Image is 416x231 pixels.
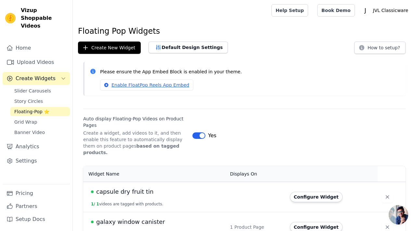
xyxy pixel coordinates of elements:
span: 1 [97,202,99,206]
span: Live Published [91,190,94,193]
button: Delete widget [382,191,393,203]
a: Banner Video [10,128,70,137]
div: Open chat [389,205,408,225]
span: Floating-Pop ⭐ [14,108,49,115]
a: Slider Carousels [10,86,70,95]
p: Create a widget, add videos to it, and then enable this feature to automatically display them on ... [83,130,187,156]
button: Create New Widget [78,42,141,54]
span: Story Circles [14,98,43,104]
button: 1/ 1videos are tagged with products. [91,201,163,207]
span: Banner Video [14,129,45,136]
label: Auto display Floating-Pop Videos on Product Pages [83,115,187,128]
h1: Floating Pop Widgets [78,26,411,36]
button: Create Widgets [3,72,70,85]
a: Settings [3,154,70,167]
a: How to setup? [354,46,406,52]
text: J [364,7,366,14]
a: Help Setup [271,4,308,17]
span: Live Published [91,221,94,223]
button: Configure Widget [290,192,343,202]
th: Widget Name [83,166,226,182]
a: Pricing [3,187,70,200]
button: Yes [192,132,216,140]
a: Enable FloatPop Reels App Embed [100,79,193,91]
a: Analytics [3,140,70,153]
span: Yes [208,132,216,140]
a: Home [3,42,70,55]
button: Default Design Settings [149,42,228,53]
span: Grid Wrap [14,119,37,125]
button: How to setup? [354,42,406,54]
strong: based on tagged products. [83,143,179,155]
a: Book Demo [317,4,355,17]
a: Grid Wrap [10,117,70,127]
img: Vizup [5,13,16,23]
span: 1 / [91,202,95,206]
span: capsule dry fruit tin [96,187,154,196]
div: 1 Product Page [230,224,282,230]
a: Setup Docs [3,213,70,226]
th: Displays On [226,166,286,182]
a: Upload Videos [3,56,70,69]
a: Floating-Pop ⭐ [10,107,70,116]
a: Story Circles [10,97,70,106]
span: Slider Carousels [14,88,51,94]
a: Partners [3,200,70,213]
span: Vizup Shoppable Videos [21,6,67,30]
p: JVL Classicware [370,5,411,16]
span: galaxy window canister [96,217,165,226]
p: Please ensure the App Embed Block is enabled in your theme. [100,68,400,76]
span: Create Widgets [16,75,56,82]
button: J JVL Classicware [360,5,411,16]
